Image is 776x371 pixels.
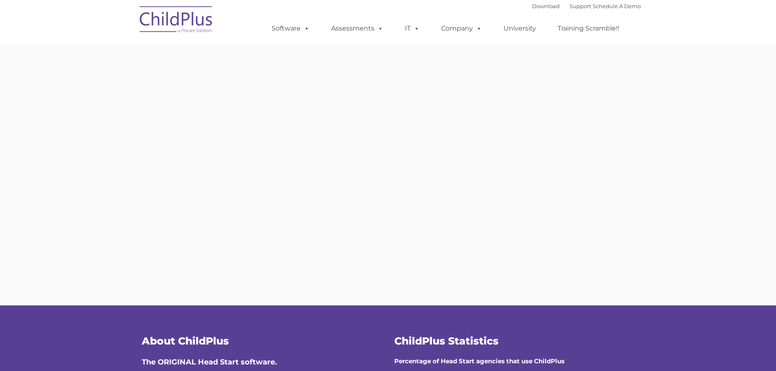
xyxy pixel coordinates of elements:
[394,357,565,365] strong: Percentage of Head Start agencies that use ChildPlus
[264,20,318,37] a: Software
[550,20,627,37] a: Training Scramble!!
[495,20,544,37] a: University
[142,358,277,367] span: The ORIGINAL Head Start software.
[569,3,591,9] a: Support
[394,335,499,347] span: ChildPlus Statistics
[323,20,391,37] a: Assessments
[142,335,229,347] span: About ChildPlus
[136,0,217,41] img: ChildPlus by Procare Solutions
[397,20,428,37] a: IT
[532,3,560,9] a: Download
[532,3,641,9] font: |
[593,3,641,9] a: Schedule A Demo
[433,20,490,37] a: Company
